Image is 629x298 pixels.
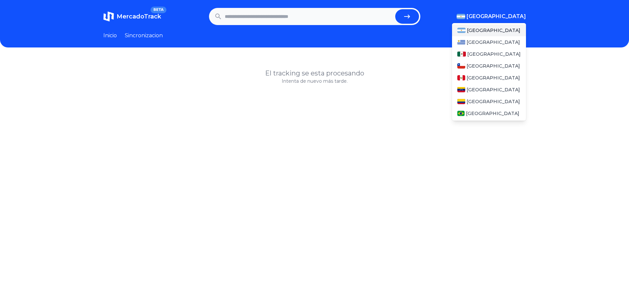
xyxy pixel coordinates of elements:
[457,87,465,92] img: Venezuela
[457,28,466,33] img: Argentina
[452,60,526,72] a: Chile[GEOGRAPHIC_DATA]
[457,63,465,69] img: Chile
[467,74,520,81] span: [GEOGRAPHIC_DATA]
[467,51,521,57] span: [GEOGRAPHIC_DATA]
[103,78,526,84] p: Intenta de nuevo más tarde.
[467,39,520,45] span: [GEOGRAPHIC_DATA]
[452,72,526,84] a: Peru[GEOGRAPHIC_DATA]
[151,7,166,13] span: BETA
[457,14,465,19] img: Argentina
[117,13,161,20] span: MercadoTrack
[103,32,117,40] a: Inicio
[452,107,526,119] a: Brasil[GEOGRAPHIC_DATA]
[457,51,466,57] img: Mexico
[467,27,520,34] span: [GEOGRAPHIC_DATA]
[452,48,526,60] a: Mexico[GEOGRAPHIC_DATA]
[103,11,161,22] a: MercadoTrackBETA
[103,11,114,22] img: MercadoTrack
[467,86,520,93] span: [GEOGRAPHIC_DATA]
[452,84,526,96] a: Venezuela[GEOGRAPHIC_DATA]
[467,63,520,69] span: [GEOGRAPHIC_DATA]
[457,75,465,80] img: Peru
[103,69,526,78] h1: El tracking se esta procesando
[466,110,519,117] span: [GEOGRAPHIC_DATA]
[457,111,465,116] img: Brasil
[467,98,520,105] span: [GEOGRAPHIC_DATA]
[457,40,465,45] img: Uruguay
[452,96,526,107] a: Colombia[GEOGRAPHIC_DATA]
[125,32,163,40] a: Sincronizacion
[457,13,526,20] button: [GEOGRAPHIC_DATA]
[467,13,526,20] span: [GEOGRAPHIC_DATA]
[457,99,465,104] img: Colombia
[452,36,526,48] a: Uruguay[GEOGRAPHIC_DATA]
[452,24,526,36] a: Argentina[GEOGRAPHIC_DATA]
